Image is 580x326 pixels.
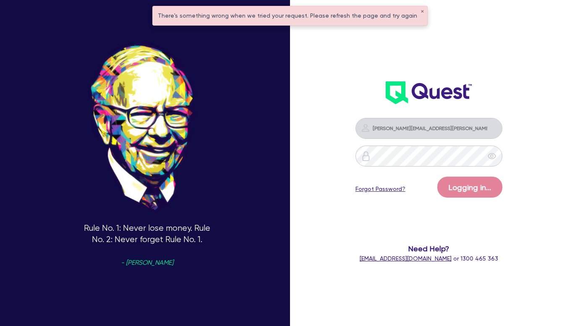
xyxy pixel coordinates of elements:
[361,151,371,161] img: icon-password
[488,152,496,160] span: eye
[355,118,502,139] input: Email address
[386,81,472,104] img: wH2k97JdezQIQAAAABJRU5ErkJggg==
[355,243,503,254] span: Need Help?
[437,177,502,198] button: Logging in...
[153,6,427,25] div: There's something wrong when we tried your request. Please refresh the page and try again
[421,10,424,14] button: ✕
[355,185,405,193] a: Forgot Password?
[361,123,371,133] img: icon-password
[360,255,498,262] span: or 1300 465 363
[121,260,173,266] span: - [PERSON_NAME]
[360,255,452,262] a: [EMAIL_ADDRESS][DOMAIN_NAME]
